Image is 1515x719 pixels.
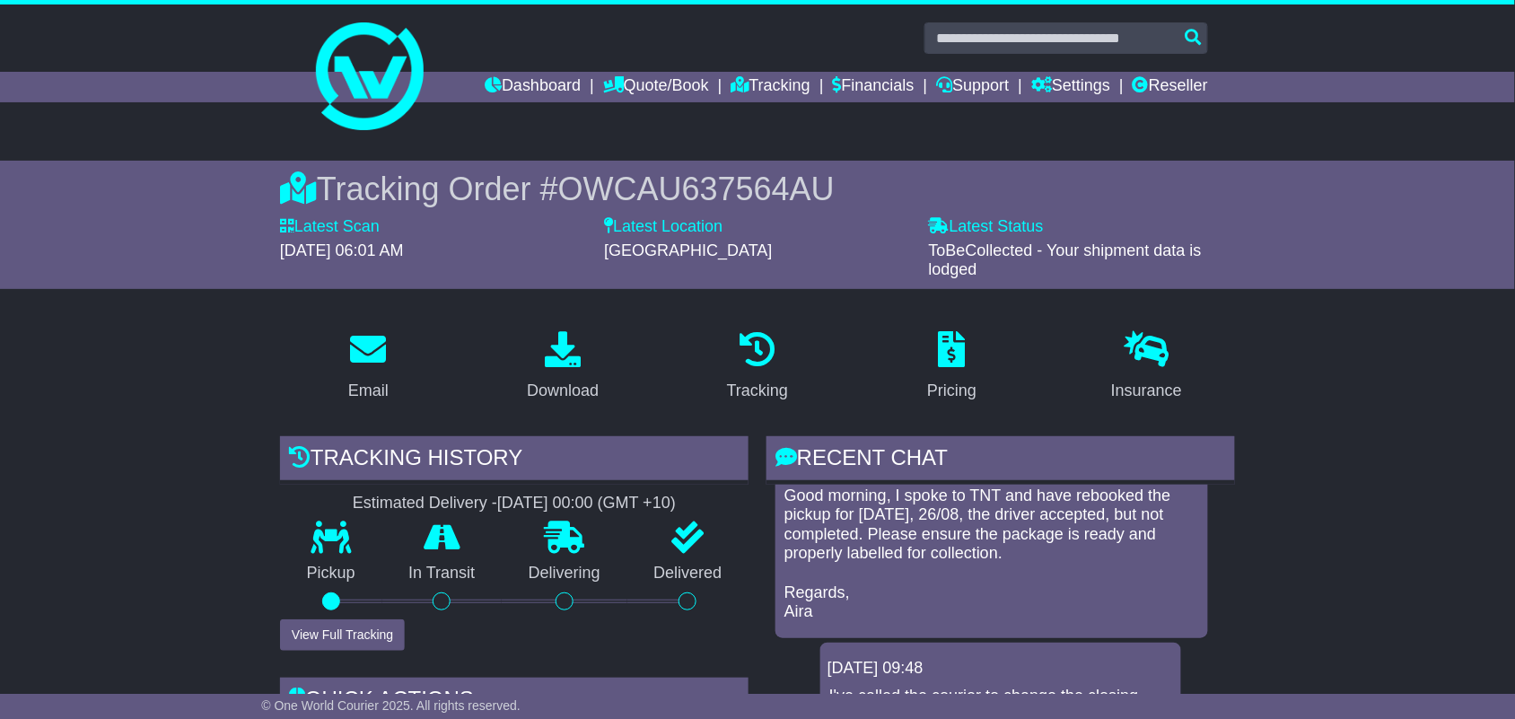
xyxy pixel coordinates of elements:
[497,494,676,513] div: [DATE] 00:00 (GMT +10)
[502,564,627,583] p: Delivering
[348,379,389,403] div: Email
[929,241,1202,279] span: ToBeCollected - Your shipment data is lodged
[927,379,976,403] div: Pricing
[603,72,709,102] a: Quote/Book
[527,379,599,403] div: Download
[627,564,749,583] p: Delivered
[727,379,788,403] div: Tracking
[558,171,835,207] span: OWCAU637564AU
[485,72,581,102] a: Dashboard
[766,436,1235,485] div: RECENT CHAT
[280,170,1235,208] div: Tracking Order #
[280,494,749,513] div: Estimated Delivery -
[828,659,1174,679] div: [DATE] 09:48
[784,447,1199,621] p: Hi Team, Good morning, I spoke to TNT and have rebooked the pickup for [DATE], 26/08, the driver ...
[936,72,1009,102] a: Support
[280,217,380,237] label: Latest Scan
[833,72,915,102] a: Financials
[515,325,610,409] a: Download
[1133,72,1208,102] a: Reseller
[280,436,749,485] div: Tracking history
[604,217,722,237] label: Latest Location
[915,325,988,409] a: Pricing
[731,72,810,102] a: Tracking
[1031,72,1110,102] a: Settings
[929,217,1044,237] label: Latest Status
[715,325,800,409] a: Tracking
[1111,379,1182,403] div: Insurance
[1099,325,1194,409] a: Insurance
[337,325,400,409] a: Email
[280,619,405,651] button: View Full Tracking
[280,241,404,259] span: [DATE] 06:01 AM
[604,241,772,259] span: [GEOGRAPHIC_DATA]
[280,564,382,583] p: Pickup
[261,698,521,713] span: © One World Courier 2025. All rights reserved.
[382,564,503,583] p: In Transit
